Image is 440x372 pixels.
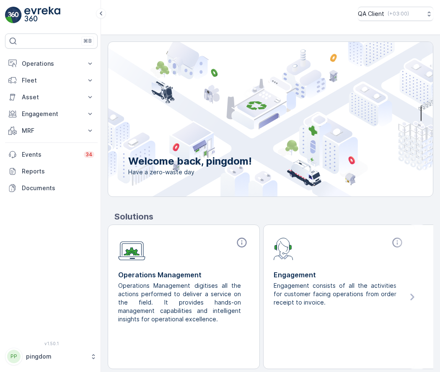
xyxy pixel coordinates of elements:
img: city illustration [70,42,433,196]
p: pingdom [26,352,86,361]
button: Fleet [5,72,98,89]
p: Welcome back, pingdom! [128,155,252,168]
button: PPpingdom [5,348,98,365]
p: ⌘B [83,38,92,44]
div: PP [7,350,21,363]
a: Reports [5,163,98,180]
img: logo [5,7,22,23]
p: Events [22,150,79,159]
p: Fleet [22,76,81,85]
img: module-icon [274,237,293,260]
button: Asset [5,89,98,106]
p: Engagement [22,110,81,118]
p: 34 [85,151,93,158]
p: Engagement consists of all the activities for customer facing operations from order receipt to in... [274,282,398,307]
p: Documents [22,184,94,192]
button: MRF [5,122,98,139]
button: Engagement [5,106,98,122]
p: Operations [22,59,81,68]
a: Documents [5,180,98,196]
a: Events34 [5,146,98,163]
p: Engagement [274,270,405,280]
p: Asset [22,93,81,101]
span: v 1.50.1 [5,341,98,346]
img: logo_light-DOdMpM7g.png [24,7,60,23]
span: Have a zero-waste day [128,168,252,176]
p: Reports [22,167,94,176]
button: Operations [5,55,98,72]
img: module-icon [118,237,145,261]
p: Solutions [114,210,433,223]
p: MRF [22,127,81,135]
p: Operations Management [118,270,249,280]
p: QA Client [358,10,384,18]
button: QA Client(+03:00) [358,7,433,21]
p: Operations Management digitises all the actions performed to deliver a service on the field. It p... [118,282,243,323]
p: ( +03:00 ) [388,10,409,17]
